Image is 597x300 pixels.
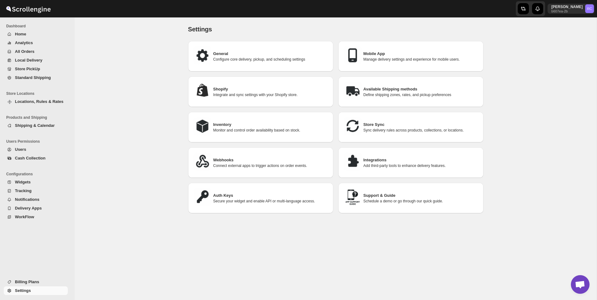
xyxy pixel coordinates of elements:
[4,97,68,106] button: Locations, Rules & Rates
[363,199,479,204] p: Schedule a demo or go through our quick guide.
[213,157,328,163] h3: Webhooks
[15,67,40,71] span: Store PickUp
[213,122,328,128] h3: Inventory
[15,215,34,219] span: WorkFlow
[4,187,68,195] button: Tracking
[4,204,68,213] button: Delivery Apps
[343,46,362,65] img: Mobile App
[15,58,42,62] span: Local Delivery
[5,1,52,16] img: ScrollEngine
[15,147,26,152] span: Users
[343,152,362,171] img: Integrations
[15,40,33,45] span: Analytics
[4,145,68,154] button: Users
[363,86,479,92] h3: Available Shipping methods
[193,117,212,136] img: Inventory
[551,9,583,13] p: b607ea-2b
[15,75,51,80] span: Standard Shipping
[4,178,68,187] button: Widgets
[15,188,31,193] span: Tracking
[15,156,45,160] span: Cash Collection
[6,91,70,96] span: Store Locations
[15,279,39,284] span: Billing Plans
[4,213,68,221] button: WorkFlow
[363,92,479,97] p: Define shipping zones, rates, and pickup preferences
[363,157,479,163] h3: Integrations
[551,4,583,9] p: [PERSON_NAME]
[363,57,479,62] p: Manage delivery settings and experience for mobile users.
[213,86,328,92] h3: Shopify
[6,24,70,29] span: Dashboard
[6,139,70,144] span: Users Permissions
[15,288,31,293] span: Settings
[15,180,30,184] span: Widgets
[193,188,212,206] img: Auth Keys
[343,188,362,206] img: Support & Guide
[4,154,68,163] button: Cash Collection
[4,286,68,295] button: Settings
[587,7,592,11] text: RC
[4,30,68,39] button: Home
[343,117,362,136] img: Store Sync
[15,206,42,210] span: Delivery Apps
[213,163,328,168] p: Connect external apps to trigger actions on order events.
[4,278,68,286] button: Billing Plans
[4,195,68,204] button: Notifications
[15,197,39,202] span: Notifications
[15,49,35,54] span: All Orders
[363,163,479,168] p: Add third-party tools to enhance delivery features.
[363,192,479,199] h3: Support & Guide
[188,26,212,33] span: Settings
[15,123,55,128] span: Shipping & Calendar
[363,122,479,128] h3: Store Sync
[4,121,68,130] button: Shipping & Calendar
[213,92,328,97] p: Integrate and sync settings with your Shopify store.
[363,51,479,57] h3: Mobile App
[4,39,68,47] button: Analytics
[363,128,479,133] p: Sync delivery rules across products, collections, or locations.
[6,115,70,120] span: Products and Shipping
[213,199,328,204] p: Secure your widget and enable API or multi-language access.
[213,57,328,62] p: Configure core delivery, pickup, and scheduling settings
[548,4,595,14] button: User menu
[213,192,328,199] h3: Auth Keys
[4,47,68,56] button: All Orders
[571,275,590,294] div: Open chat
[193,81,212,100] img: Shopify
[585,4,594,13] span: Rahul Chopra
[213,51,328,57] h3: General
[15,99,63,104] span: Locations, Rules & Rates
[15,32,26,36] span: Home
[193,46,212,65] img: General
[193,152,212,171] img: Webhooks
[213,128,328,133] p: Monitor and control order availability based on stock.
[343,81,362,100] img: Available Shipping methods
[6,172,70,177] span: Configurations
